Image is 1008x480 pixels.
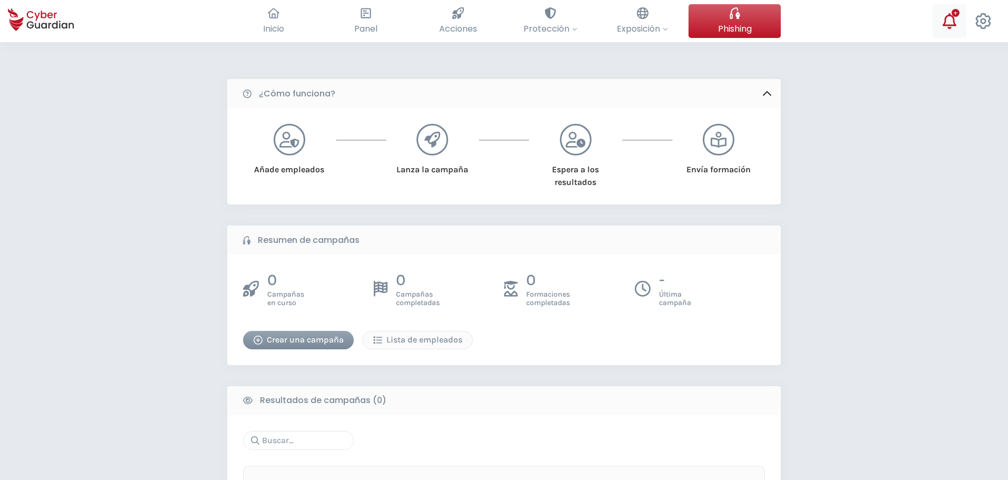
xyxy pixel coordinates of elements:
[396,290,440,307] span: Campañas completadas
[243,431,354,450] input: Buscar...
[532,155,619,189] div: Espera a los resultados
[524,22,577,35] span: Protección
[675,155,762,176] div: Envía formación
[596,4,689,38] button: Exposición
[263,22,284,35] span: Inicio
[260,394,386,407] b: Resultados de campañas (0)
[227,4,319,38] button: Inicio
[412,4,504,38] button: Acciones
[246,155,333,176] div: Añade empleados
[259,87,335,100] b: ¿Cómo funciona?
[396,270,440,290] p: 0
[362,331,473,349] button: Lista de empleados
[526,290,570,307] span: Formaciones completadas
[267,290,304,307] span: Campañas en curso
[389,155,476,176] div: Lanza la campaña
[526,270,570,290] p: 0
[439,22,477,35] span: Acciones
[267,270,304,290] p: 0
[354,22,377,35] span: Panel
[659,270,691,290] p: -
[659,290,691,307] span: Última campaña
[371,334,464,346] div: Lista de empleados
[319,4,412,38] button: Panel
[718,22,752,35] span: Phishing
[952,9,959,17] div: +
[258,234,360,247] b: Resumen de campañas
[243,331,354,349] button: Crear una campaña
[689,4,781,38] button: Phishing
[251,334,346,346] div: Crear una campaña
[617,22,668,35] span: Exposición
[504,4,596,38] button: Protección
